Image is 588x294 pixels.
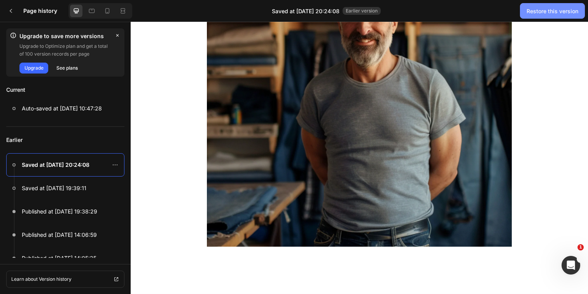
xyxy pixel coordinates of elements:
[56,65,78,72] div: See plans
[6,83,124,97] p: Current
[79,142,388,163] p: C
[79,181,370,206] span: The house was perfect with a spacious kitchen, big backyard, everything they ever wanted. There w...
[520,3,585,19] button: Restore this version
[79,164,388,181] span: [PERSON_NAME], 67, was terrified. She’d been living in her dream home with her loving family and ...
[6,127,124,153] p: Earlier
[78,141,389,163] div: Rich Text Editor. Editing area: main
[22,254,96,263] p: Published at [DATE] 14:05:25
[23,6,65,16] h3: Page history
[22,207,97,216] p: Published at [DATE] 19:38:29
[6,271,124,288] a: Learn about Version history
[22,230,97,240] p: Published at [DATE] 14:06:59
[19,31,112,41] span: Upgrade to save more versions
[22,160,89,170] p: Saved at [DATE] 20:24:08
[19,63,48,73] button: Upgrade
[138,126,179,132] div: Drop element here
[237,118,388,135] p: The man behind the underwear that helped thousands of men.
[22,104,102,113] p: Auto-saved at [DATE] 10:47:28
[343,7,381,15] span: Earlier version
[577,244,584,250] span: 1
[131,22,588,294] iframe: Design area
[11,276,72,283] p: Learn about Version history
[32,40,434,72] p: – [PERSON_NAME] ([DEMOGRAPHIC_DATA])
[32,40,421,61] strong: "If your legs feel heavy, painful, or swollen — you have to try this. It's like wearing a gentle ...
[562,256,580,275] iframe: Intercom live chat
[22,184,86,193] p: Saved at [DATE] 19:39:11
[272,7,339,15] span: Saved at [DATE] 20:24:08
[19,42,112,58] p: Upgrade to Optimize plan and get a total of 100 version records per page
[24,65,44,72] div: Upgrade
[51,63,82,73] button: See plans
[79,93,388,117] p: Meet [PERSON_NAME]
[527,7,578,15] div: Restore this version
